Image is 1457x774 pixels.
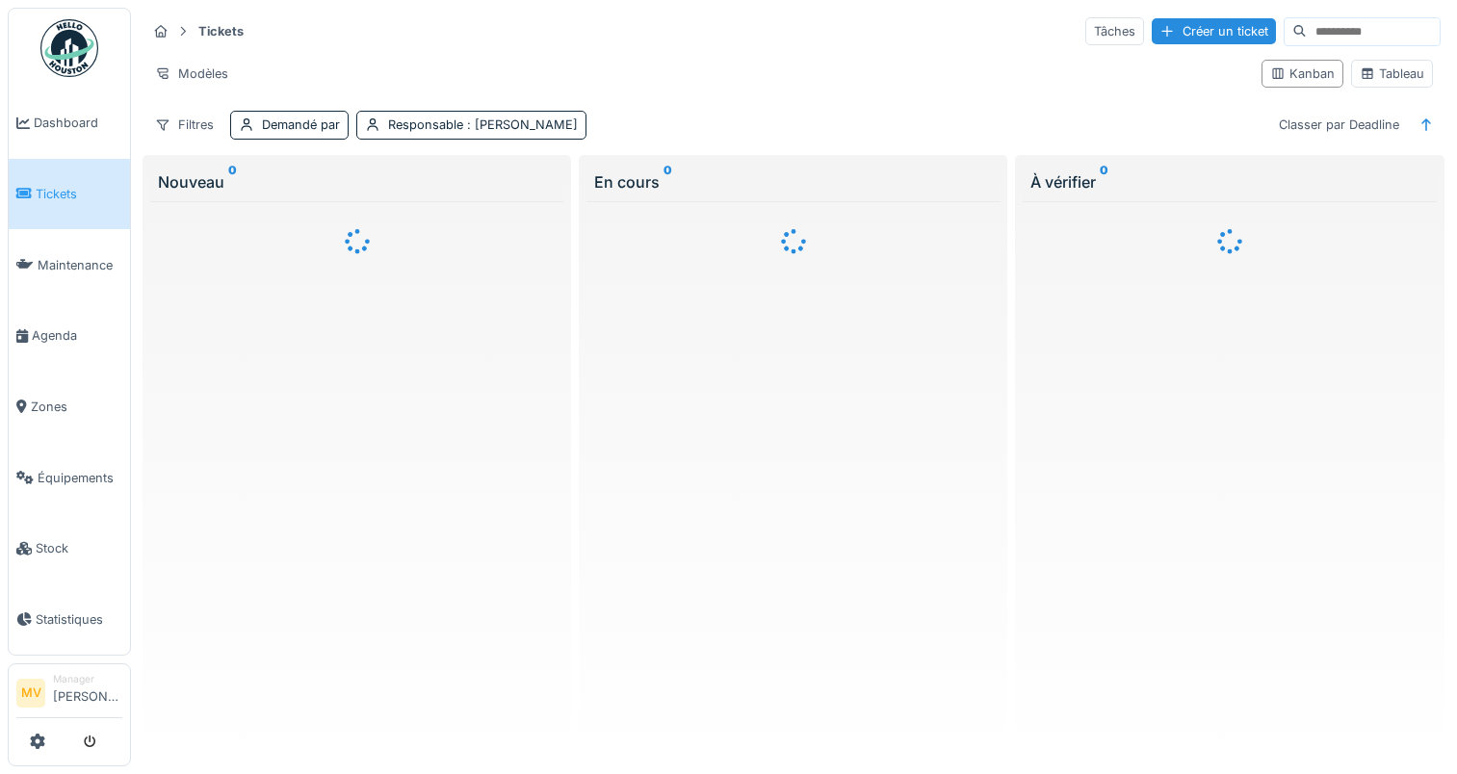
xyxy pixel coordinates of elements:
span: Dashboard [34,114,122,132]
span: : [PERSON_NAME] [463,117,578,132]
sup: 0 [663,170,672,193]
img: Badge_color-CXgf-gQk.svg [40,19,98,77]
a: Équipements [9,442,130,513]
div: Manager [53,672,122,686]
a: Zones [9,372,130,443]
div: Tableau [1360,64,1424,83]
span: Zones [31,398,122,416]
div: Créer un ticket [1152,18,1276,44]
a: Dashboard [9,88,130,159]
sup: 0 [1100,170,1108,193]
span: Statistiques [36,610,122,629]
li: [PERSON_NAME] [53,672,122,713]
span: Équipements [38,469,122,487]
a: Agenda [9,300,130,372]
div: Nouveau [158,170,556,193]
div: Kanban [1270,64,1335,83]
a: Maintenance [9,229,130,300]
li: MV [16,679,45,708]
a: Statistiques [9,584,130,656]
span: Maintenance [38,256,122,274]
div: En cours [594,170,992,193]
div: Demandé par [262,116,340,134]
div: Responsable [388,116,578,134]
span: Tickets [36,185,122,203]
div: Modèles [146,60,237,88]
span: Stock [36,539,122,557]
a: MV Manager[PERSON_NAME] [16,672,122,718]
div: Tâches [1085,17,1144,45]
div: Classer par Deadline [1270,111,1408,139]
span: Agenda [32,326,122,345]
sup: 0 [228,170,237,193]
div: Filtres [146,111,222,139]
strong: Tickets [191,22,251,40]
a: Tickets [9,159,130,230]
a: Stock [9,513,130,584]
div: À vérifier [1030,170,1428,193]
